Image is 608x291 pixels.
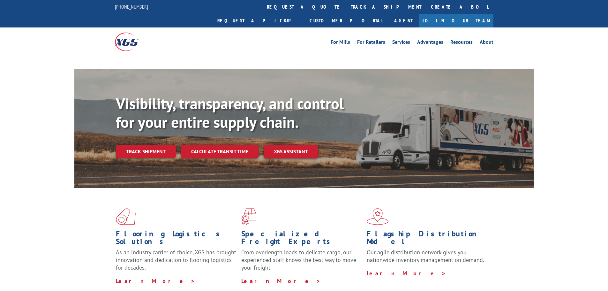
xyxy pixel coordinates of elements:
[241,230,362,249] h1: Specialized Freight Experts
[213,14,305,27] a: Request a pickup
[181,145,259,158] a: Calculate transit time
[241,208,256,225] img: xgs-icon-focused-on-flooring-red
[241,277,321,285] a: Learn More >
[367,270,446,277] a: Learn More >
[305,14,388,27] a: Customer Portal
[388,14,419,27] a: Agent
[116,145,176,158] a: Track shipment
[115,4,148,10] a: [PHONE_NUMBER]
[417,40,443,47] a: Advantages
[116,230,236,249] h1: Flooring Logistics Solutions
[480,40,493,47] a: About
[264,145,318,158] a: XGS ASSISTANT
[367,208,389,225] img: xgs-icon-flagship-distribution-model-red
[331,40,350,47] a: For Mills
[450,40,473,47] a: Resources
[392,40,410,47] a: Services
[357,40,385,47] a: For Retailers
[367,249,484,264] span: Our agile distribution network gives you nationwide inventory management on demand.
[116,208,136,225] img: xgs-icon-total-supply-chain-intelligence-red
[116,277,195,285] a: Learn More >
[241,249,362,277] p: From overlength loads to delicate cargo, our experienced staff knows the best way to move your fr...
[367,230,487,249] h1: Flagship Distribution Model
[419,14,493,27] a: Join Our Team
[116,249,236,271] span: As an industry carrier of choice, XGS has brought innovation and dedication to flooring logistics...
[116,94,344,132] b: Visibility, transparency, and control for your entire supply chain.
